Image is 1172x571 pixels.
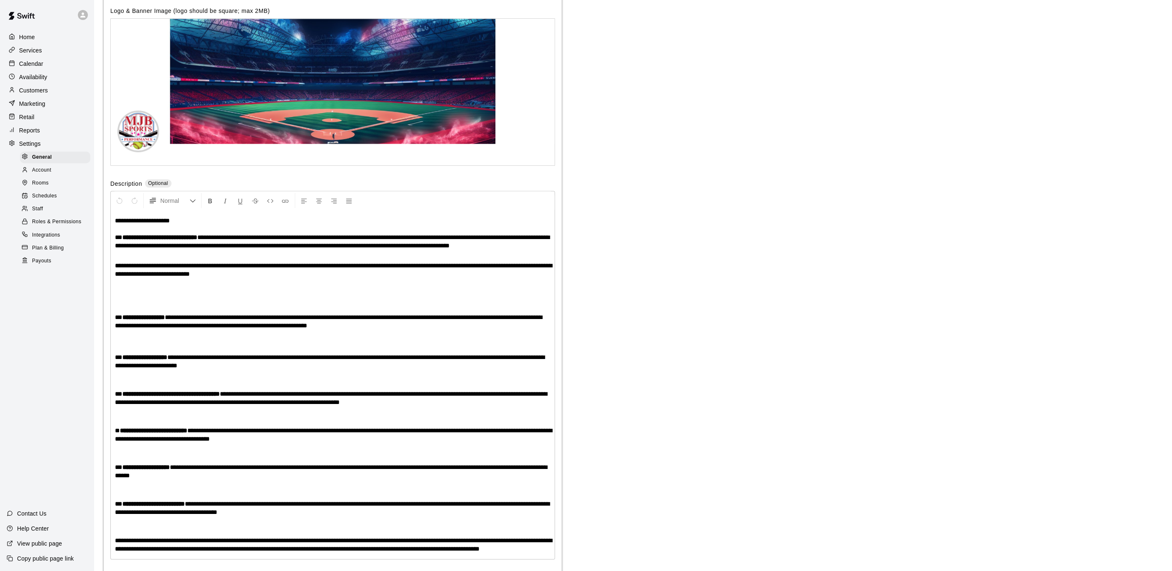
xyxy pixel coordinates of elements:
[17,509,47,518] p: Contact Us
[297,193,311,208] button: Left Align
[20,254,94,267] a: Payouts
[248,193,262,208] button: Format Strikethrough
[32,166,51,175] span: Account
[20,242,94,254] a: Plan & Billing
[7,84,87,97] a: Customers
[312,193,326,208] button: Center Align
[160,196,189,204] span: Normal
[20,151,94,164] a: General
[20,177,90,189] div: Rooms
[19,33,35,41] p: Home
[145,193,199,208] button: Formatting Options
[110,179,142,189] label: Description
[263,193,277,208] button: Insert Code
[203,193,217,208] button: Format Bold
[218,193,232,208] button: Format Italics
[20,190,90,202] div: Schedules
[32,179,49,187] span: Rooms
[7,124,87,137] a: Reports
[20,229,94,242] a: Integrations
[19,86,48,95] p: Customers
[20,255,90,267] div: Payouts
[7,71,87,83] a: Availability
[110,7,270,14] label: Logo & Banner Image (logo should be square; max 2MB)
[7,44,87,57] a: Services
[32,244,64,252] span: Plan & Billing
[19,113,35,121] p: Retail
[327,193,341,208] button: Right Align
[20,203,90,215] div: Staff
[20,229,90,241] div: Integrations
[112,193,127,208] button: Undo
[32,205,43,213] span: Staff
[20,242,90,254] div: Plan & Billing
[20,216,94,229] a: Roles & Permissions
[7,57,87,70] a: Calendar
[7,31,87,43] a: Home
[32,218,81,226] span: Roles & Permissions
[342,193,356,208] button: Justify Align
[7,137,87,150] a: Settings
[17,539,62,548] p: View public page
[20,190,94,203] a: Schedules
[32,231,60,239] span: Integrations
[7,97,87,110] a: Marketing
[32,257,51,265] span: Payouts
[20,203,94,216] a: Staff
[20,164,94,177] a: Account
[32,153,52,162] span: General
[32,192,57,200] span: Schedules
[20,216,90,228] div: Roles & Permissions
[148,180,168,186] span: Optional
[19,100,45,108] p: Marketing
[278,193,292,208] button: Insert Link
[17,554,74,563] p: Copy public page link
[19,46,42,55] p: Services
[20,177,94,190] a: Rooms
[19,60,43,68] p: Calendar
[7,111,87,123] a: Retail
[19,126,40,135] p: Reports
[20,152,90,163] div: General
[17,524,49,533] p: Help Center
[233,193,247,208] button: Format Underline
[19,140,41,148] p: Settings
[20,165,90,176] div: Account
[127,193,142,208] button: Redo
[19,73,47,81] p: Availability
